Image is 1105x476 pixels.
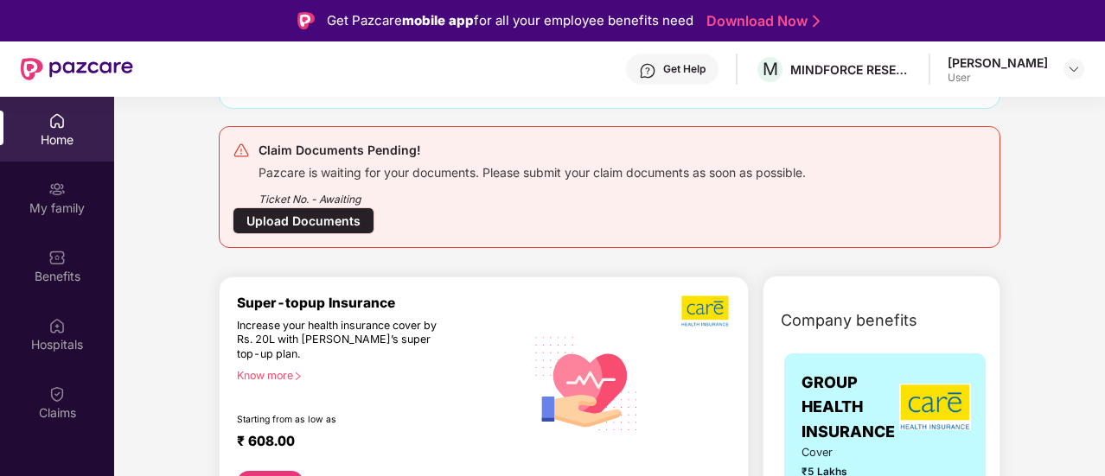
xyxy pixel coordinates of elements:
div: Claim Documents Pending! [259,140,806,161]
img: svg+xml;base64,PHN2ZyB4bWxucz0iaHR0cDovL3d3dy53My5vcmcvMjAwMC9zdmciIHhtbG5zOnhsaW5rPSJodHRwOi8vd3... [525,320,648,445]
div: User [948,71,1048,85]
div: Upload Documents [233,207,374,234]
div: Ticket No. - Awaiting [259,181,806,207]
div: Starting from as low as [237,414,451,426]
div: Know more [237,369,514,381]
strong: mobile app [402,12,474,29]
img: Logo [297,12,315,29]
img: b5dec4f62d2307b9de63beb79f102df3.png [681,295,731,327]
div: Pazcare is waiting for your documents. Please submit your claim documents as soon as possible. [259,161,806,181]
span: M [763,59,778,79]
img: svg+xml;base64,PHN2ZyBpZD0iQ2xhaW0iIHhtbG5zPSJodHRwOi8vd3d3LnczLm9yZy8yMDAwL3N2ZyIgd2lkdGg9IjIwIi... [48,385,66,403]
img: Stroke [813,12,820,30]
div: ₹ 608.00 [237,433,508,454]
div: [PERSON_NAME] [948,54,1048,71]
span: GROUP HEALTH INSURANCE [802,371,895,444]
div: Super-topup Insurance [237,295,525,311]
div: Get Help [663,62,706,76]
img: svg+xml;base64,PHN2ZyBpZD0iSGVscC0zMngzMiIgeG1sbnM9Imh0dHA6Ly93d3cudzMub3JnLzIwMDAvc3ZnIiB3aWR0aD... [639,62,656,79]
div: Get Pazcare for all your employee benefits need [327,10,693,31]
span: Cover [802,444,865,461]
span: Company benefits [781,308,917,333]
img: svg+xml;base64,PHN2ZyB4bWxucz0iaHR0cDovL3d3dy53My5vcmcvMjAwMC9zdmciIHdpZHRoPSIyNCIgaGVpZ2h0PSIyNC... [233,142,250,159]
img: New Pazcare Logo [21,58,133,80]
img: svg+xml;base64,PHN2ZyBpZD0iRHJvcGRvd24tMzJ4MzIiIHhtbG5zPSJodHRwOi8vd3d3LnczLm9yZy8yMDAwL3N2ZyIgd2... [1067,62,1081,76]
img: svg+xml;base64,PHN2ZyBpZD0iSG9tZSIgeG1sbnM9Imh0dHA6Ly93d3cudzMub3JnLzIwMDAvc3ZnIiB3aWR0aD0iMjAiIG... [48,112,66,130]
div: MINDFORCE RESEARCH PRIVATE LIMITED [790,61,911,78]
img: insurerLogo [899,384,971,430]
img: svg+xml;base64,PHN2ZyBpZD0iQmVuZWZpdHMiIHhtbG5zPSJodHRwOi8vd3d3LnczLm9yZy8yMDAwL3N2ZyIgd2lkdGg9Ij... [48,249,66,266]
img: svg+xml;base64,PHN2ZyB3aWR0aD0iMjAiIGhlaWdodD0iMjAiIHZpZXdCb3g9IjAgMCAyMCAyMCIgZmlsbD0ibm9uZSIgeG... [48,181,66,198]
a: Download Now [706,12,814,30]
span: right [293,371,303,381]
img: svg+xml;base64,PHN2ZyBpZD0iSG9zcGl0YWxzIiB4bWxucz0iaHR0cDovL3d3dy53My5vcmcvMjAwMC9zdmciIHdpZHRoPS... [48,317,66,334]
div: Increase your health insurance cover by Rs. 20L with [PERSON_NAME]’s super top-up plan. [237,319,450,362]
